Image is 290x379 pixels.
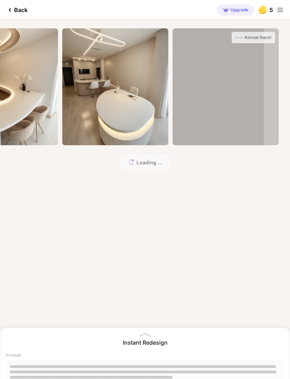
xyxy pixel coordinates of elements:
[123,338,168,347] div: Instant Redesign
[217,4,254,16] div: Upgrade
[6,6,28,14] div: Back
[244,35,272,40] div: Almost there!
[257,4,273,16] div: 5
[257,4,268,16] img: gold-coin.svg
